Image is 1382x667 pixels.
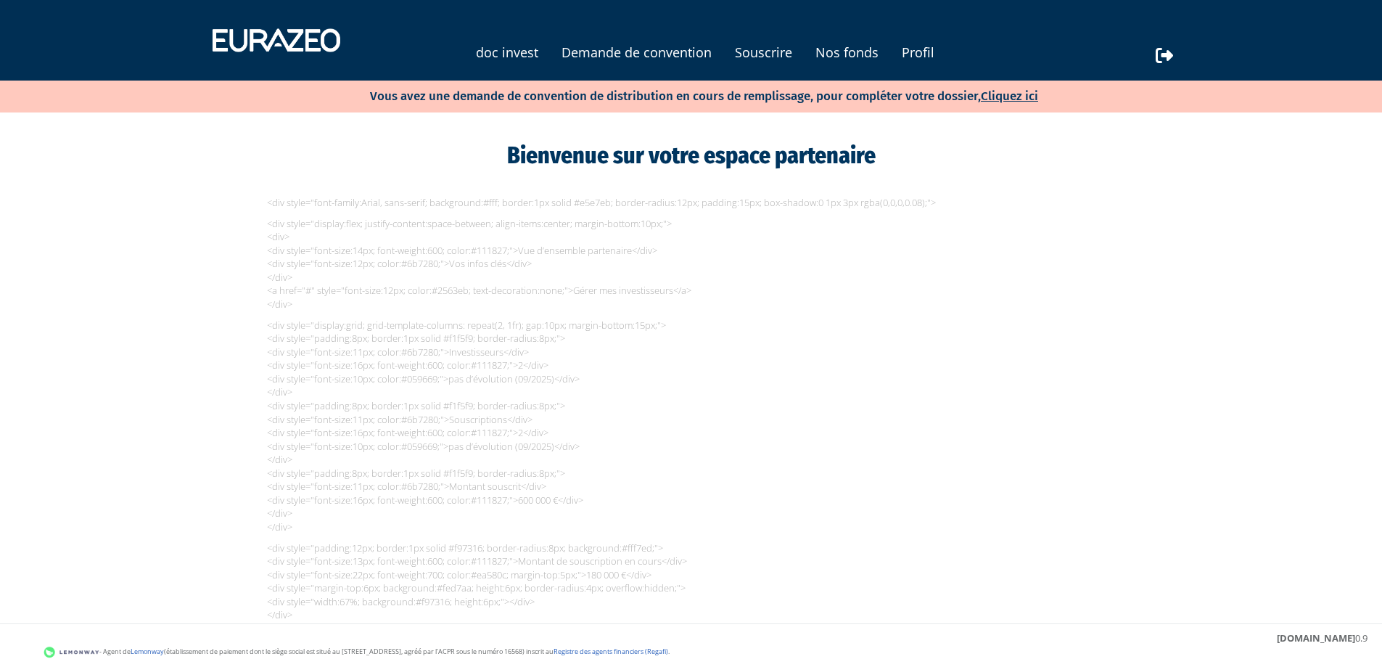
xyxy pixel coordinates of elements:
p: <div style="display:grid; grid-template-columns: repeat(2, 1fr); gap:10px; margin-bottom:15px;"> ... [267,319,1116,534]
a: Registre des agents financiers (Regafi) [554,647,668,656]
strong: [DOMAIN_NAME] [1277,631,1355,645]
a: doc invest [476,42,538,62]
img: 1731417592-eurazeo_logo_blanc.png [202,18,351,62]
p: <div style="display:flex; justify-content:space-between; align-items:center; margin-bottom:10px;"... [267,217,1116,311]
a: Demande de convention [562,42,712,62]
a: Nos fonds [815,42,879,62]
a: Cliquez ici [981,89,1038,104]
div: Bienvenue sur votre espace partenaire [267,139,1116,196]
a: Souscrire [735,42,792,62]
img: logo-lemonway.png [44,645,99,660]
a: Profil [902,42,934,62]
div: - Agent de (établissement de paiement dont le siège social est situé au [STREET_ADDRESS], agréé p... [15,645,1367,660]
a: Lemonway [131,647,164,656]
p: <div style="padding:12px; border:1px solid #f97316; border-radius:8px; background:#fff7ed;"> <div... [267,541,1116,650]
p: Vous avez une demande de convention de distribution en cours de remplissage, pour compléter votre... [328,84,1038,105]
div: 0.9 [1277,631,1367,645]
p: <div style="font-family:Arial, sans-serif; background:#fff; border:1px solid #e5e7eb; border-radi... [267,196,1116,210]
